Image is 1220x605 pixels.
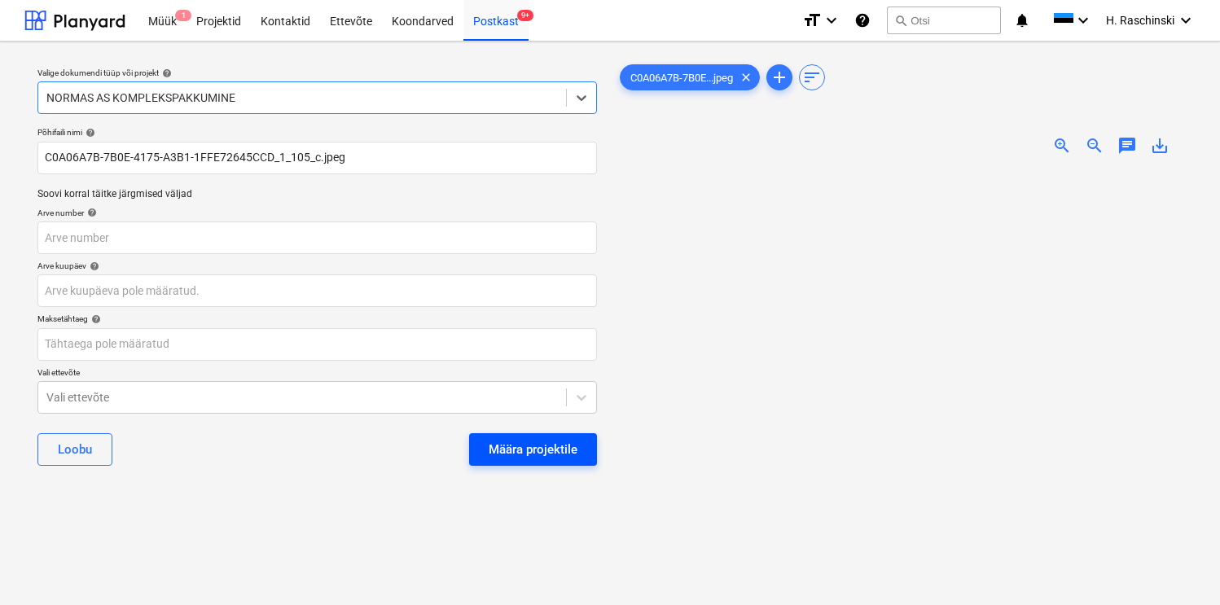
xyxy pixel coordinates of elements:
span: 1 [175,10,191,21]
div: Määra projektile [489,439,577,460]
span: help [82,128,95,138]
input: Arve number [37,221,597,254]
input: Tähtaega pole määratud [37,328,597,361]
span: 9+ [517,10,533,21]
span: add [770,68,789,87]
p: Vali ettevõte [37,367,597,381]
div: Loobu [58,439,92,460]
div: Arve kuupäev [37,261,597,271]
div: Arve number [37,208,597,218]
div: C0A06A7B-7B0E...jpeg [620,64,760,90]
span: help [88,314,101,324]
span: save_alt [1150,136,1170,156]
span: C0A06A7B-7B0E...jpeg [621,72,743,84]
span: zoom_in [1052,136,1072,156]
input: Põhifaili nimi [37,142,597,174]
div: Valige dokumendi tüüp või projekt [37,68,597,78]
span: clear [736,68,756,87]
span: sort [802,68,822,87]
span: zoom_out [1085,136,1104,156]
button: Määra projektile [469,433,597,466]
button: Loobu [37,433,112,466]
div: Põhifaili nimi [37,127,597,138]
span: help [159,68,172,78]
span: help [86,261,99,271]
div: Maksetähtaeg [37,313,597,324]
span: chat [1117,136,1137,156]
span: help [84,208,97,217]
p: Soovi korral täitke järgmised väljad [37,187,597,201]
input: Arve kuupäeva pole määratud. [37,274,597,307]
